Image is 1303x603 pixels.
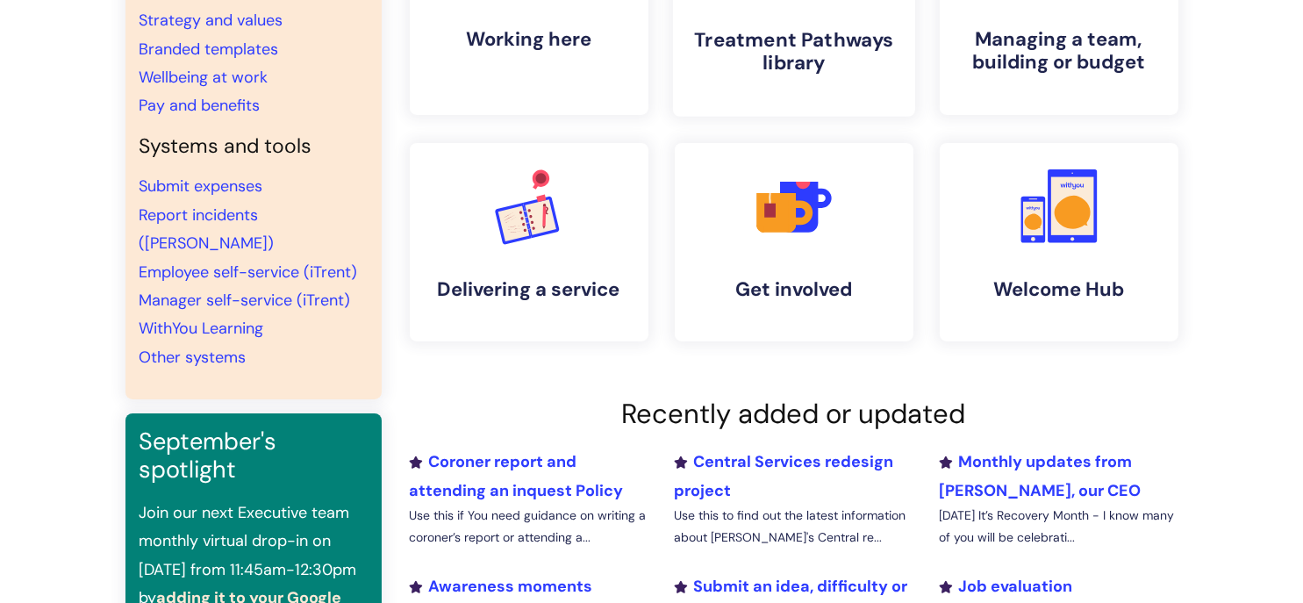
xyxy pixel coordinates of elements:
a: Branded templates [140,39,279,60]
a: Central Services redesign project [674,451,893,500]
a: Delivering a service [410,143,648,341]
a: Awareness moments [410,576,593,597]
p: [DATE] It’s Recovery Month - I know many of you will be celebrati... [939,505,1178,549]
a: Other systems [140,347,247,368]
a: Wellbeing at work [140,67,268,88]
h4: Treatment Pathways library [687,28,901,75]
a: Job evaluation [939,576,1072,597]
h2: Recently added or updated [410,398,1178,430]
a: Welcome Hub [940,143,1178,341]
a: WithYou Learning [140,318,264,339]
a: Employee self-service (iTrent) [140,262,358,283]
h4: Systems and tools [140,134,368,159]
a: Manager self-service (iTrent) [140,290,351,311]
h4: Managing a team, building or budget [954,28,1164,75]
a: Get involved [675,143,913,341]
h4: Delivering a service [424,278,634,301]
h4: Welcome Hub [954,278,1164,301]
p: Use this to find out the latest information about [PERSON_NAME]'s Central re... [674,505,913,549]
h4: Get involved [689,278,899,301]
h4: Working here [424,28,634,51]
a: Submit expenses [140,176,263,197]
a: Report incidents ([PERSON_NAME]) [140,205,275,254]
a: Coroner report and attending an inquest Policy [410,451,624,500]
a: Monthly updates from [PERSON_NAME], our CEO [939,451,1141,500]
a: Strategy and values [140,10,283,31]
p: Use this if You need guidance on writing a coroner’s report or attending a... [410,505,648,549]
h3: September's spotlight [140,427,368,485]
a: Pay and benefits [140,95,261,116]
